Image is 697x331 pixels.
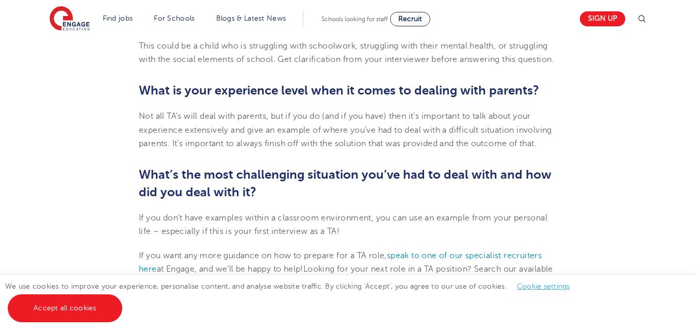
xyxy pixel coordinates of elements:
[154,14,194,22] a: For Schools
[139,41,554,64] span: This could be a child who is struggling with schoolwork, struggling with their mental health, or ...
[139,264,553,287] span: Looking for your next role in a TA position? Search our available jobs
[5,282,580,312] span: We use cookies to improve your experience, personalise content, and analyse website traffic. By c...
[50,6,90,32] img: Engage Education
[139,213,547,236] span: If you don’t have examples within a classroom environment, you can use an example from your perso...
[8,294,122,322] a: Accept all cookies
[390,12,430,26] a: Recruit
[580,11,625,26] a: Sign up
[139,83,539,98] b: What is your experience level when it comes to dealing with parents?
[139,112,552,148] span: Not all TA’s will deal with parents, but if you do (and if you have) then it’s important to talk ...
[139,251,542,274] span: If you want any more guidance on how to prepare for a TA role, at Engage, and we’ll be happy to h...
[139,167,552,199] b: What’s the most challenging situation you’ve had to deal with and how did you deal with it?
[216,14,286,22] a: Blogs & Latest News
[517,282,570,290] a: Cookie settings
[398,15,422,23] span: Recruit
[103,14,133,22] a: Find jobs
[321,15,388,23] span: Schools looking for staff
